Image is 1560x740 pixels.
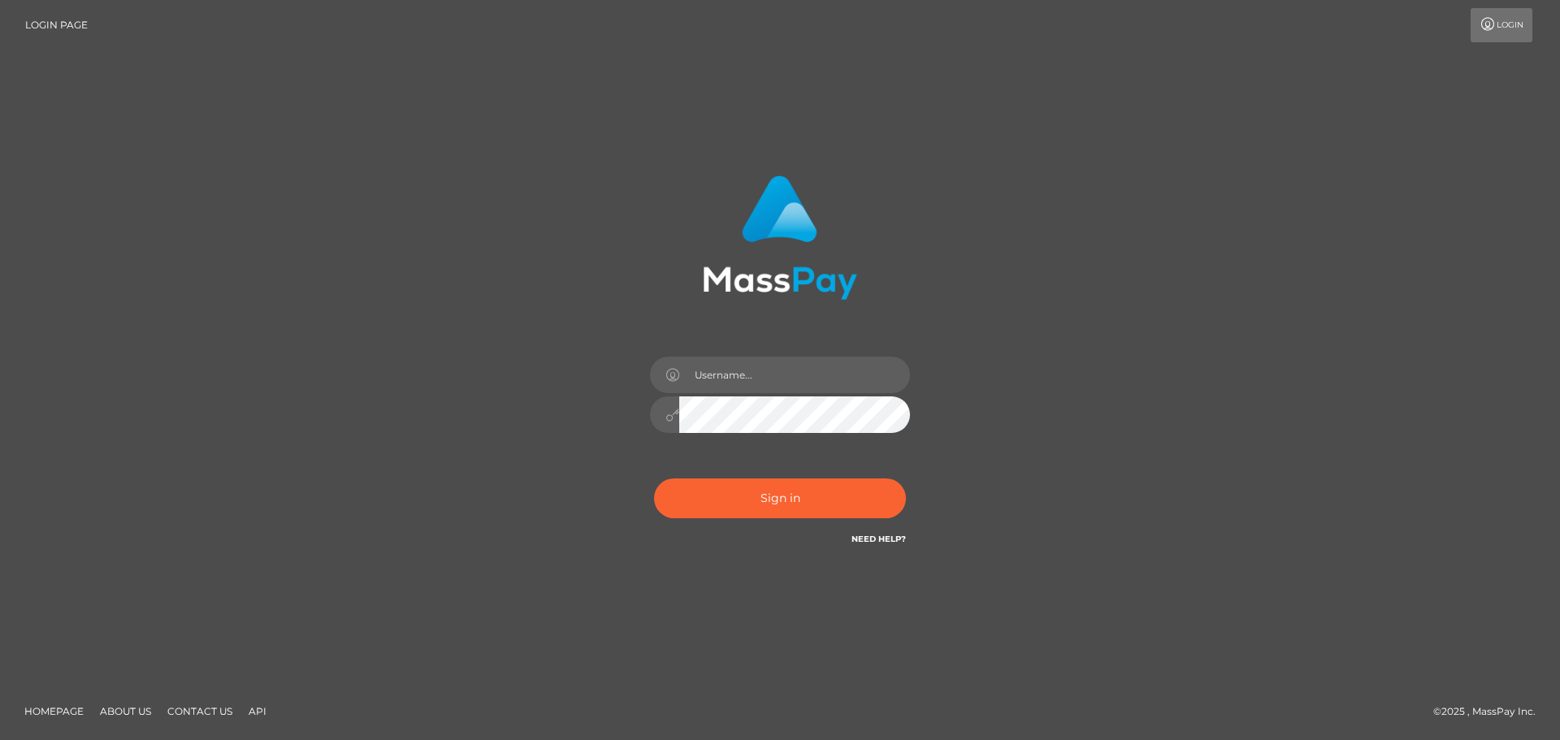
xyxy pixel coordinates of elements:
button: Sign in [654,478,906,518]
img: MassPay Login [703,175,857,300]
a: About Us [93,699,158,724]
a: Login [1471,8,1532,42]
a: Contact Us [161,699,239,724]
a: API [242,699,273,724]
a: Login Page [25,8,88,42]
input: Username... [679,357,910,393]
a: Need Help? [851,534,906,544]
div: © 2025 , MassPay Inc. [1433,703,1548,721]
a: Homepage [18,699,90,724]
